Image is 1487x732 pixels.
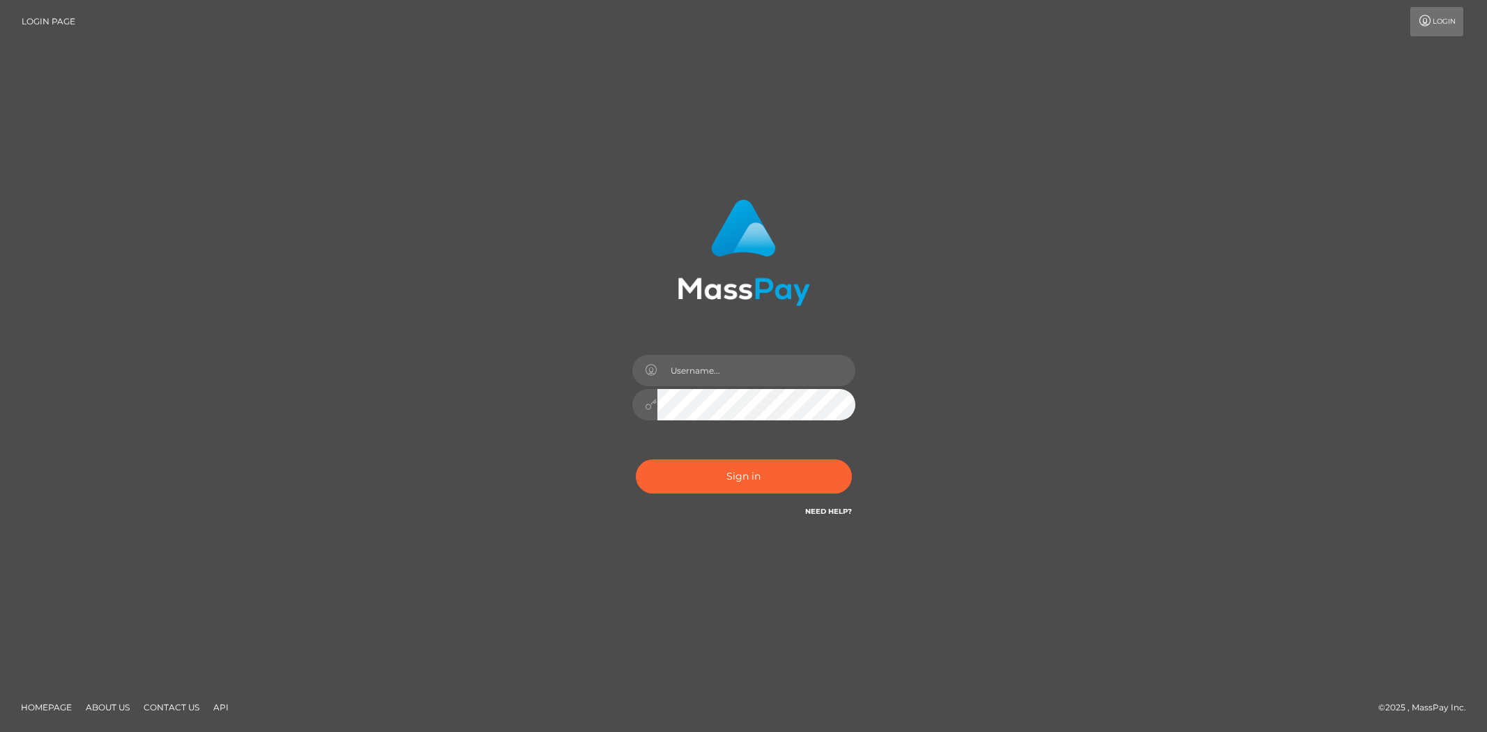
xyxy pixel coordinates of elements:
img: MassPay Login [678,199,810,306]
a: API [208,696,234,718]
a: Login [1410,7,1463,36]
a: Need Help? [805,507,852,516]
a: Contact Us [138,696,205,718]
a: Homepage [15,696,77,718]
div: © 2025 , MassPay Inc. [1378,700,1477,715]
a: About Us [80,696,135,718]
a: Login Page [22,7,75,36]
input: Username... [657,355,855,386]
button: Sign in [636,459,852,494]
